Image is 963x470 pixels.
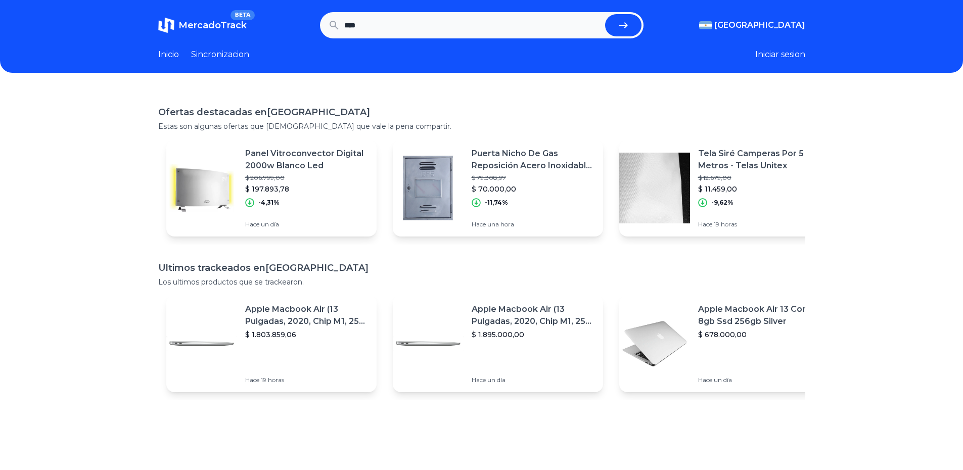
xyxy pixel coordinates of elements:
p: $ 70.000,00 [472,184,595,194]
p: $ 12.679,00 [698,174,821,182]
span: [GEOGRAPHIC_DATA] [714,19,805,31]
img: Featured image [166,153,237,223]
p: Apple Macbook Air (13 Pulgadas, 2020, Chip M1, 256 Gb De Ssd, 8 Gb De Ram) - Plata [472,303,595,327]
p: $ 11.459,00 [698,184,821,194]
p: Hace un día [698,376,821,384]
p: Hace un día [472,376,595,384]
span: BETA [231,10,254,20]
button: [GEOGRAPHIC_DATA] [699,19,805,31]
p: -11,74% [485,199,508,207]
p: $ 197.893,78 [245,184,369,194]
span: MercadoTrack [178,20,247,31]
p: $ 678.000,00 [698,330,821,340]
img: MercadoTrack [158,17,174,33]
h1: Ultimos trackeados en [GEOGRAPHIC_DATA] [158,261,805,275]
a: Featured imageApple Macbook Air (13 Pulgadas, 2020, Chip M1, 256 Gb De Ssd, 8 Gb De Ram) - Plata$... [166,295,377,392]
p: Puerta Nicho De Gas Reposición Acero Inoxidable Visor 40x50 [472,148,595,172]
p: Apple Macbook Air 13 Core I5 8gb Ssd 256gb Silver [698,303,821,327]
p: Estas son algunas ofertas que [DEMOGRAPHIC_DATA] que vale la pena compartir. [158,121,805,131]
p: Hace 19 horas [698,220,821,228]
p: -4,31% [258,199,280,207]
a: Featured imageApple Macbook Air 13 Core I5 8gb Ssd 256gb Silver$ 678.000,00Hace un día [619,295,830,392]
a: MercadoTrackBETA [158,17,247,33]
p: Hace un día [245,220,369,228]
p: Panel Vitroconvector Digital 2000w Blanco Led [245,148,369,172]
img: Argentina [699,21,712,29]
a: Featured imagePanel Vitroconvector Digital 2000w Blanco Led$ 206.799,00$ 197.893,78-4,31%Hace un día [166,139,377,237]
img: Featured image [619,153,690,223]
a: Featured imageTela Siré Camperas Por 5 Metros - Telas Unitex$ 12.679,00$ 11.459,00-9,62%Hace 19 h... [619,139,830,237]
img: Featured image [393,153,464,223]
a: Sincronizacion [191,49,249,61]
img: Featured image [393,308,464,379]
p: $ 1.803.859,06 [245,330,369,340]
p: $ 206.799,00 [245,174,369,182]
img: Featured image [166,308,237,379]
a: Inicio [158,49,179,61]
p: Hace 19 horas [245,376,369,384]
p: $ 79.308,97 [472,174,595,182]
button: Iniciar sesion [755,49,805,61]
p: Los ultimos productos que se trackearon. [158,277,805,287]
a: Featured imageApple Macbook Air (13 Pulgadas, 2020, Chip M1, 256 Gb De Ssd, 8 Gb De Ram) - Plata$... [393,295,603,392]
p: Hace una hora [472,220,595,228]
a: Featured imagePuerta Nicho De Gas Reposición Acero Inoxidable Visor 40x50$ 79.308,97$ 70.000,00-1... [393,139,603,237]
p: Tela Siré Camperas Por 5 Metros - Telas Unitex [698,148,821,172]
p: Apple Macbook Air (13 Pulgadas, 2020, Chip M1, 256 Gb De Ssd, 8 Gb De Ram) - Plata [245,303,369,327]
img: Featured image [619,308,690,379]
h1: Ofertas destacadas en [GEOGRAPHIC_DATA] [158,105,805,119]
p: -9,62% [711,199,733,207]
p: $ 1.895.000,00 [472,330,595,340]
